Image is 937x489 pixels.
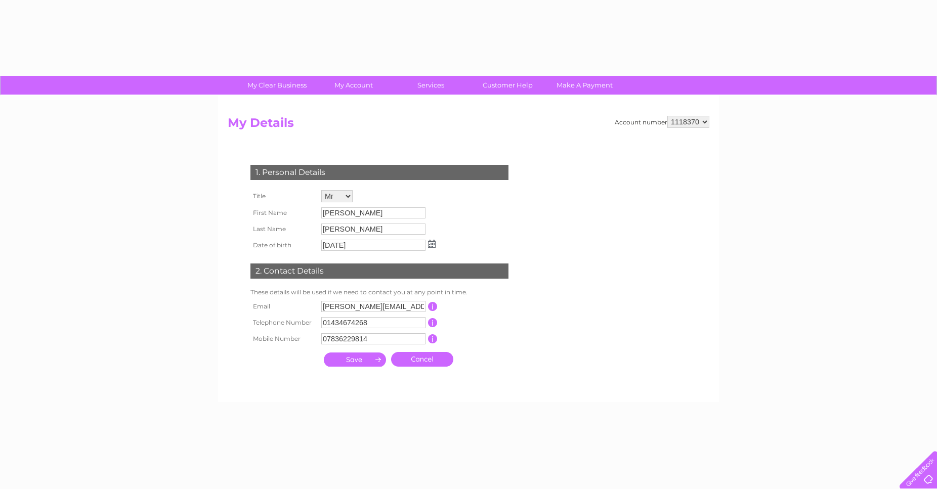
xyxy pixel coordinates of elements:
th: Last Name [248,221,319,237]
a: My Account [312,76,396,95]
th: Title [248,188,319,205]
td: These details will be used if we need to contact you at any point in time. [248,286,511,298]
th: Telephone Number [248,315,319,331]
div: Account number [615,116,709,128]
a: Cancel [391,352,453,367]
th: Email [248,298,319,315]
img: ... [428,240,436,248]
th: First Name [248,205,319,221]
h2: My Details [228,116,709,135]
th: Mobile Number [248,331,319,347]
div: 1. Personal Details [250,165,508,180]
a: My Clear Business [235,76,319,95]
input: Information [428,318,438,327]
a: Services [389,76,473,95]
a: Customer Help [466,76,549,95]
input: Information [428,334,438,343]
a: Make A Payment [543,76,626,95]
div: 2. Contact Details [250,263,508,279]
input: Submit [324,352,386,367]
input: Information [428,302,438,311]
th: Date of birth [248,237,319,253]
